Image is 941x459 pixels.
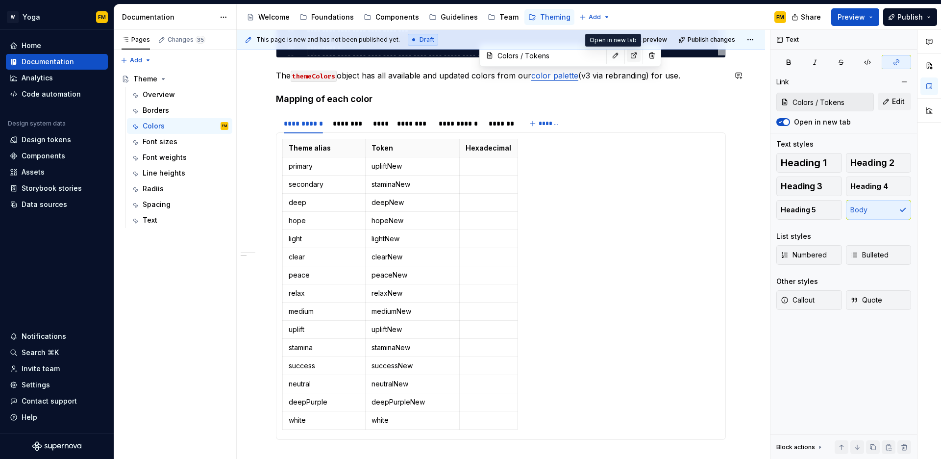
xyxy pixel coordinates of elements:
p: clearNew [371,252,453,262]
a: Welcome [243,9,294,25]
button: Quote [846,290,912,310]
span: 35 [196,36,205,44]
a: Font sizes [127,134,232,150]
p: peaceNew [371,270,453,280]
p: hopeNew [371,216,453,226]
div: Theme [133,74,157,84]
span: Quick preview [625,36,667,44]
a: Borders [127,102,232,118]
p: Theme alias [289,143,359,153]
a: Theming [524,9,574,25]
p: white [371,415,453,425]
a: Text [127,212,232,228]
span: This page is new and has not been published yet. [256,36,400,44]
p: white [289,415,359,425]
div: W [7,11,19,23]
p: light [289,234,359,244]
a: Line heights [127,165,232,181]
a: Data sources [6,197,108,212]
button: Heading 2 [846,153,912,173]
div: Documentation [122,12,215,22]
div: Block actions [776,443,815,451]
span: Quote [850,295,882,305]
a: Settings [6,377,108,393]
div: Welcome [258,12,290,22]
button: Contact support [6,393,108,409]
p: stamina [289,343,359,353]
button: Callout [776,290,842,310]
button: Publish changes [675,33,740,47]
p: success [289,361,359,371]
svg: Supernova Logo [32,441,81,451]
button: WYogaFM [2,6,112,27]
div: Page tree [243,7,574,27]
div: Borders [143,105,169,115]
p: deepNew [371,198,453,207]
label: Open in new tab [794,117,851,127]
a: Analytics [6,70,108,86]
p: relax [289,288,359,298]
div: Settings [22,380,50,390]
p: upliftNew [371,325,453,334]
div: Data sources [22,200,67,209]
button: Add [576,10,613,24]
div: Link [776,77,789,87]
p: staminaNew [371,179,453,189]
div: FM [222,121,227,131]
p: neutralNew [371,379,453,389]
div: Changes [168,36,205,44]
div: Components [375,12,419,22]
span: Share [801,12,821,22]
div: Contact support [22,396,77,406]
span: Publish changes [688,36,735,44]
div: Design tokens [22,135,71,145]
div: Other styles [776,277,818,286]
p: deepPurple [289,397,359,407]
a: ColorsFM [127,118,232,134]
p: staminaNew [371,343,453,353]
p: Hexadecimal [466,143,511,153]
span: Callout [781,295,815,305]
div: Invite team [22,364,60,374]
button: Quick preview [613,33,671,47]
span: Draft [420,36,434,44]
p: hope [289,216,359,226]
p: medium [289,306,359,316]
div: Page tree [118,71,232,228]
div: FM [776,13,784,21]
span: Numbered [781,250,827,260]
button: Notifications [6,329,108,344]
div: Block actions [776,440,824,454]
a: Code automation [6,86,108,102]
a: Components [6,148,108,164]
a: Radiis [127,181,232,197]
div: Notifications [22,331,66,341]
span: Heading 3 [781,181,822,191]
div: Pages [122,36,150,44]
p: The object has all available and updated colors from our (v3 via rebranding) for use. [276,70,726,81]
p: clear [289,252,359,262]
div: Theming [540,12,570,22]
div: Open in new tab [585,34,641,47]
span: Edit [892,97,905,106]
a: Invite team [6,361,108,377]
button: Publish [883,8,937,26]
p: Token [371,143,453,153]
a: Assets [6,164,108,180]
button: Heading 4 [846,177,912,196]
a: Spacing [127,197,232,212]
div: Font weights [143,153,187,162]
button: Help [6,409,108,425]
a: Home [6,38,108,53]
a: Font weights [127,150,232,165]
button: Numbered [776,245,842,265]
div: Components [22,151,65,161]
div: Analytics [22,73,53,83]
div: Text styles [776,139,814,149]
div: Yoga [23,12,40,22]
div: Overview [143,90,175,100]
a: Design tokens [6,132,108,148]
span: Bulleted [850,250,889,260]
a: color palette [531,71,578,80]
p: lightNew [371,234,453,244]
